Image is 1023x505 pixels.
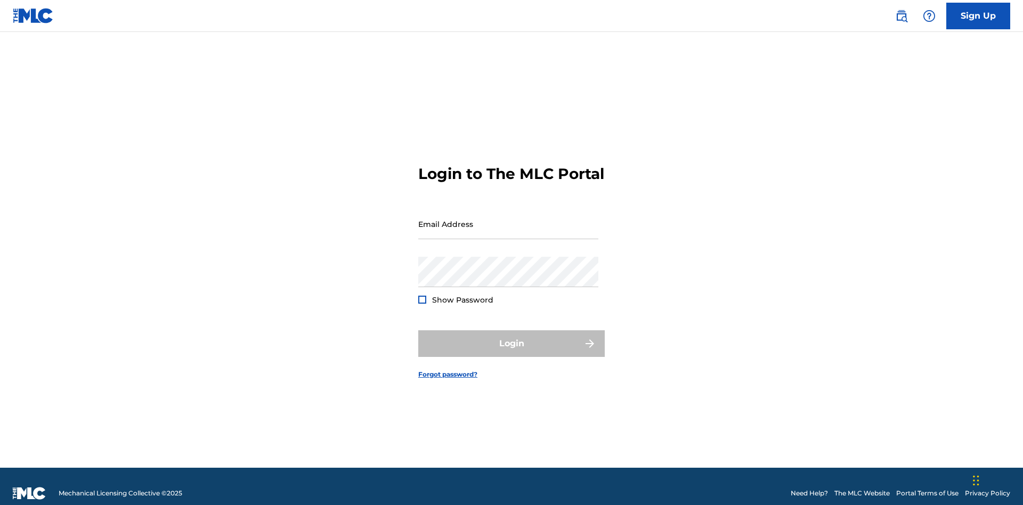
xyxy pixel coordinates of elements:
[919,5,940,27] div: Help
[59,488,182,498] span: Mechanical Licensing Collective © 2025
[418,370,477,379] a: Forgot password?
[946,3,1010,29] a: Sign Up
[923,10,936,22] img: help
[432,295,493,305] span: Show Password
[895,10,908,22] img: search
[896,488,959,498] a: Portal Terms of Use
[973,465,979,496] div: Drag
[834,488,890,498] a: The MLC Website
[418,165,604,183] h3: Login to The MLC Portal
[791,488,828,498] a: Need Help?
[970,454,1023,505] iframe: Chat Widget
[891,5,912,27] a: Public Search
[13,8,54,23] img: MLC Logo
[13,487,46,500] img: logo
[965,488,1010,498] a: Privacy Policy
